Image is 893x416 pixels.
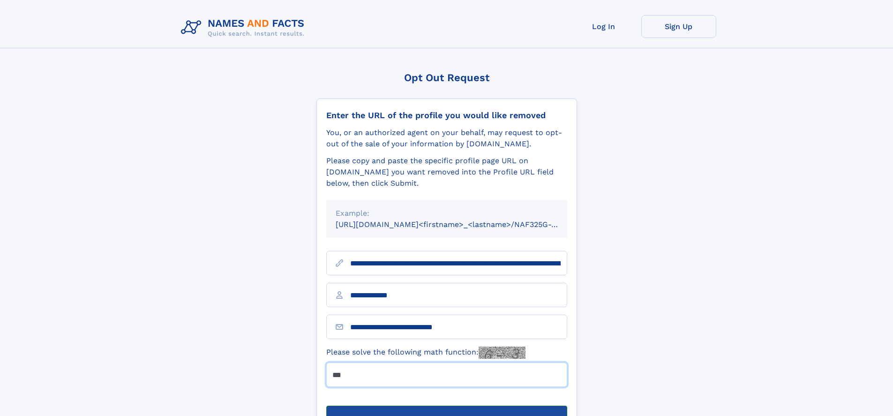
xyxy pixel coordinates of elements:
[326,347,525,359] label: Please solve the following math function:
[566,15,641,38] a: Log In
[326,155,567,189] div: Please copy and paste the specific profile page URL on [DOMAIN_NAME] you want removed into the Pr...
[641,15,716,38] a: Sign Up
[326,110,567,121] div: Enter the URL of the profile you would like removed
[336,208,558,219] div: Example:
[336,220,585,229] small: [URL][DOMAIN_NAME]<firstname>_<lastname>/NAF325G-xxxxxxxx
[316,72,577,83] div: Opt Out Request
[177,15,312,40] img: Logo Names and Facts
[326,127,567,150] div: You, or an authorized agent on your behalf, may request to opt-out of the sale of your informatio...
